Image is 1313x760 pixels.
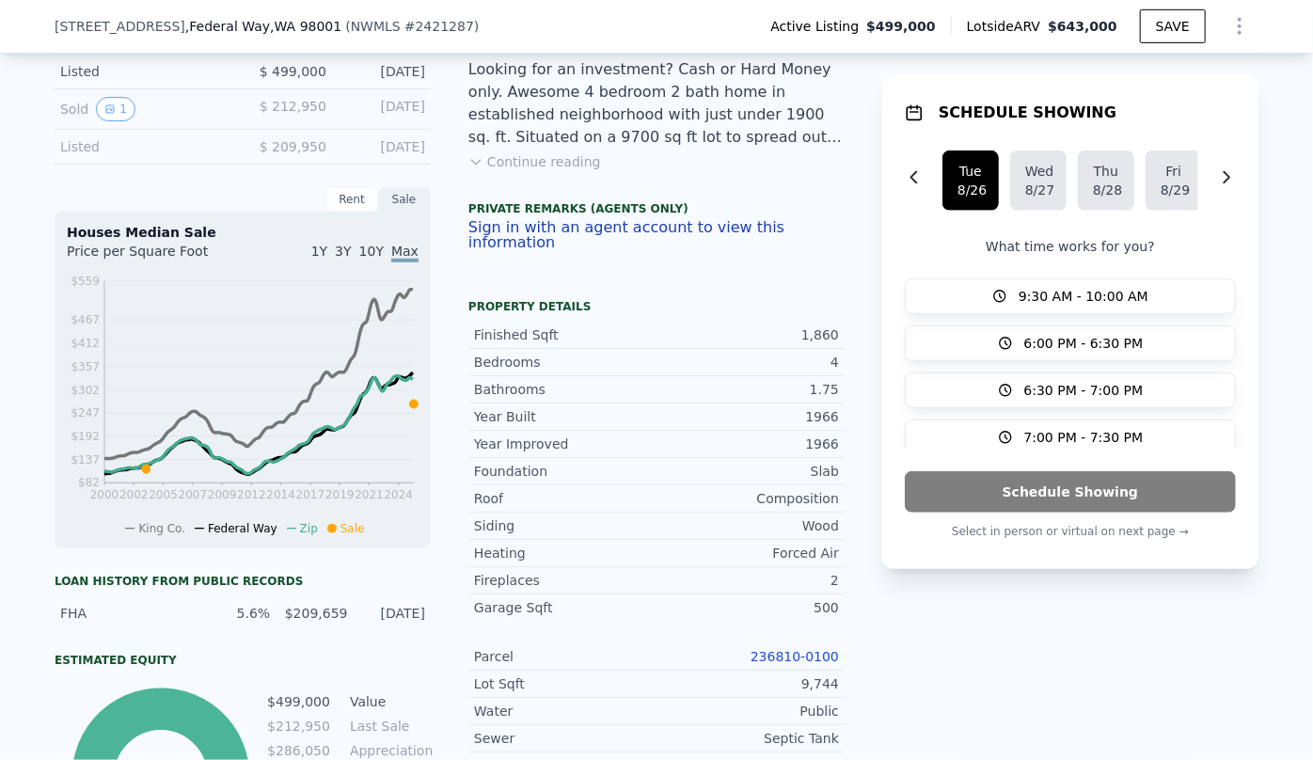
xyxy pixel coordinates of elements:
[905,520,1236,543] p: Select in person or virtual on next page →
[656,462,839,481] div: Slab
[1048,19,1117,34] span: $643,000
[1146,150,1202,211] button: Fri8/29
[656,407,839,426] div: 1966
[1019,287,1148,306] span: 9:30 AM - 10:00 AM
[71,360,100,373] tspan: $357
[311,244,327,259] span: 1Y
[474,729,656,748] div: Sewer
[468,58,845,149] div: Looking for an investment? Cash or Hard Money only. Awesome 4 bedroom 2 bath home in established ...
[325,187,378,212] div: Rent
[656,598,839,617] div: 500
[1025,181,1052,199] div: 8/27
[967,17,1048,36] span: Lotside ARV
[1093,181,1119,199] div: 8/28
[355,488,384,501] tspan: 2021
[905,278,1236,314] button: 9:30 AM - 10:00 AM
[939,102,1116,124] h1: SCHEDULE SHOWING
[71,407,100,420] tspan: $247
[335,244,351,259] span: 3Y
[346,691,431,712] td: Value
[391,244,419,262] span: Max
[60,62,228,81] div: Listed
[351,19,401,34] span: NWMLS
[341,97,425,121] div: [DATE]
[1010,150,1067,211] button: Wed8/27
[474,380,656,399] div: Bathrooms
[60,97,228,121] div: Sold
[656,674,839,693] div: 9,744
[185,17,341,36] span: , Federal Way
[208,522,277,535] span: Federal Way
[905,372,1236,408] button: 6:30 PM - 7:00 PM
[71,275,100,288] tspan: $559
[359,244,384,259] span: 10Y
[325,488,355,501] tspan: 2019
[656,353,839,372] div: 4
[474,571,656,590] div: Fireplaces
[656,489,839,508] div: Composition
[1024,381,1144,400] span: 6:30 PM - 7:00 PM
[385,488,414,501] tspan: 2024
[770,17,866,36] span: Active Listing
[55,17,185,36] span: [STREET_ADDRESS]
[905,420,1236,455] button: 7:00 PM - 7:30 PM
[474,647,656,666] div: Parcel
[656,702,839,720] div: Public
[1024,428,1144,447] span: 7:00 PM - 7:30 PM
[474,435,656,453] div: Year Improved
[260,64,326,79] span: $ 499,000
[468,152,601,171] button: Continue reading
[656,435,839,453] div: 1966
[260,139,326,154] span: $ 209,950
[1025,162,1052,181] div: Wed
[474,674,656,693] div: Lot Sqft
[179,488,208,501] tspan: 2007
[345,17,479,36] div: ( )
[204,604,270,623] div: 5.6%
[474,462,656,481] div: Foundation
[942,150,999,211] button: Tue8/26
[656,571,839,590] div: 2
[905,471,1236,513] button: Schedule Showing
[656,544,839,562] div: Forced Air
[468,299,845,314] div: Property details
[1140,9,1206,43] button: SAVE
[378,187,431,212] div: Sale
[1078,150,1134,211] button: Thu8/28
[905,325,1236,361] button: 6:00 PM - 6:30 PM
[957,162,984,181] div: Tue
[340,522,365,535] span: Sale
[468,201,845,220] div: Private Remarks (Agents Only)
[1161,181,1187,199] div: 8/29
[270,19,341,34] span: , WA 98001
[55,653,431,668] div: Estimated Equity
[1093,162,1119,181] div: Thu
[474,516,656,535] div: Siding
[656,516,839,535] div: Wood
[751,649,839,664] a: 236810-0100
[957,181,984,199] div: 8/26
[474,544,656,562] div: Heating
[71,453,100,467] tspan: $137
[905,237,1236,256] p: What time works for you?
[71,337,100,350] tspan: $412
[341,62,425,81] div: [DATE]
[67,223,419,242] div: Houses Median Sale
[71,430,100,443] tspan: $192
[359,604,425,623] div: [DATE]
[55,574,431,589] div: Loan history from public records
[474,353,656,372] div: Bedrooms
[296,488,325,501] tspan: 2017
[656,380,839,399] div: 1.75
[266,691,331,712] td: $499,000
[71,384,100,397] tspan: $302
[1221,8,1258,45] button: Show Options
[78,477,100,490] tspan: $82
[404,19,474,34] span: # 2421287
[468,220,845,250] button: Sign in with an agent account to view this information
[60,604,193,623] div: FHA
[474,702,656,720] div: Water
[1161,162,1187,181] div: Fri
[119,488,149,501] tspan: 2002
[260,99,326,114] span: $ 212,950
